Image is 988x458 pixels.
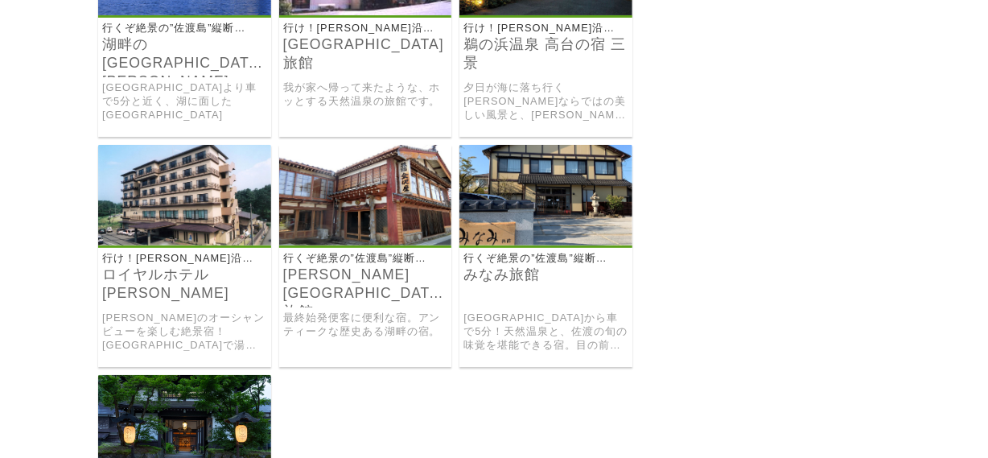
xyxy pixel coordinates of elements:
[98,252,259,266] p: 行け！[PERSON_NAME]沿いズズッと北国街道110キロ
[98,22,259,35] p: 行くぞ絶景の”佐渡島”縦断！SP
[459,4,632,18] a: 鵜の浜温泉 高台の宿 三景
[98,4,271,18] a: 湖畔の宿 吉田家
[279,4,452,18] a: 関温泉 中村屋旅館
[459,234,632,248] a: みなみ旅館
[459,252,620,266] p: 行くぞ絶景の”佐渡島”縦断！SP
[463,81,628,122] a: 夕日が海に落ち行く[PERSON_NAME]ならではの美しい風景と、[PERSON_NAME]の美味しさをご堪能下さいませ。
[102,266,267,303] a: ロイヤルホテル[PERSON_NAME]
[283,35,448,72] a: [GEOGRAPHIC_DATA]旅館
[279,22,440,35] p: 行け！[PERSON_NAME]沿いズズッと北国街道110キロ
[279,252,440,266] p: 行くぞ絶景の”佐渡島”縦断！SP
[283,81,448,108] a: 我が家へ帰って来たような、ホッとする天然温泉の旅館です。
[279,145,452,246] img: 16164.jpg
[102,35,267,72] a: 湖畔の[GEOGRAPHIC_DATA][PERSON_NAME]
[463,312,628,352] a: [GEOGRAPHIC_DATA]から車で5分！天然温泉と、佐渡の旬の味覚を堪能できる宿。目の前は海です。
[98,234,271,248] a: ロイヤルホテル小林
[279,234,452,248] a: 金沢屋旅館
[463,266,628,284] a: みなみ旅館
[459,145,632,246] img: 107792.jpg
[459,22,620,35] p: 行け！[PERSON_NAME]沿いズズッと北国街道110キロ
[102,81,267,122] a: [GEOGRAPHIC_DATA]より車で5分と近く、湖に面した[GEOGRAPHIC_DATA]
[102,312,267,352] a: [PERSON_NAME]のオーシャンビューを楽しむ絶景宿！[GEOGRAPHIC_DATA]で湯と近海物の鮮度抜群の海の幸を堪能
[283,312,448,338] a: 最終始発便客に便利な宿。アンティークな歴史ある湖畔の宿。
[283,266,448,303] a: [PERSON_NAME][GEOGRAPHIC_DATA]旅館
[463,35,628,72] a: 鵜の浜温泉 高台の宿 三景
[98,145,271,246] img: 44811.jpg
